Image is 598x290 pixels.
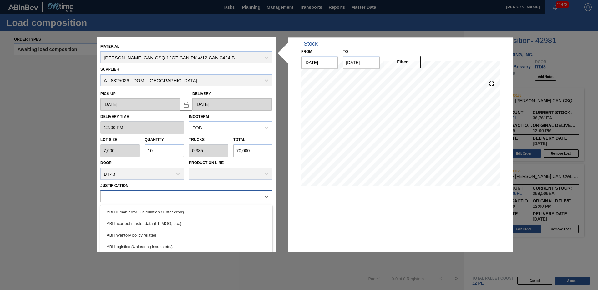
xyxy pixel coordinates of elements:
label: Delivery Time [100,112,184,122]
label: Comments [100,204,272,213]
label: to [343,49,348,54]
div: ABI Human error (Calculation / Enter error) [100,206,272,218]
label: Trucks [189,138,205,142]
label: Door [100,161,112,165]
div: FOB [192,125,202,130]
div: ABI Inventory policy related [100,229,272,241]
div: ABI Logistics (Unloading issues etc.) [100,241,272,252]
label: Lot size [100,136,140,145]
label: Supplier [100,67,119,72]
div: ABI Incorrect master data (LT, MOQ, etc.) [100,218,272,229]
label: Quantity [145,138,164,142]
input: mm/dd/yyyy [192,98,272,111]
input: mm/dd/yyyy [301,56,338,69]
button: locked [180,98,192,111]
label: From [301,49,312,54]
button: Filter [384,56,421,68]
label: Delivery [192,92,211,96]
div: Stock [304,41,318,47]
img: locked [182,101,190,108]
label: Material [100,44,119,49]
label: Production Line [189,161,224,165]
input: mm/dd/yyyy [343,56,379,69]
label: Total [233,138,246,142]
label: Incoterm [189,115,209,119]
label: Justification [100,183,129,188]
label: Pick up [100,92,116,96]
input: mm/dd/yyyy [100,98,180,111]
